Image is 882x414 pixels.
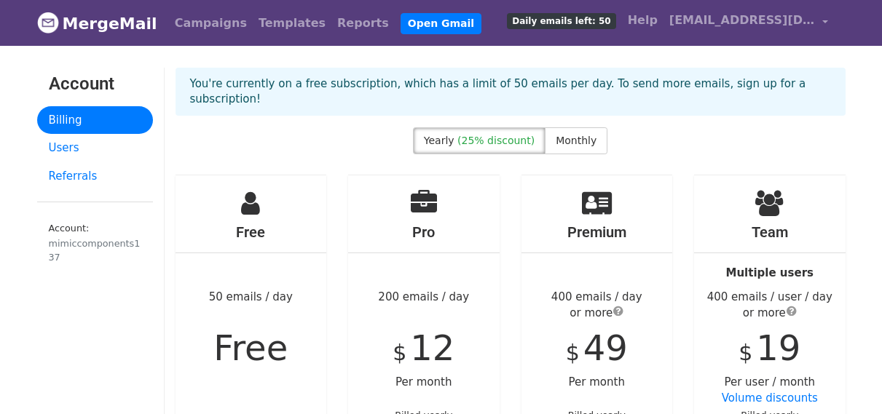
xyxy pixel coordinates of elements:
[49,236,141,264] div: mimiccomponents137
[556,135,596,146] span: Monthly
[424,135,454,146] span: Yearly
[213,327,288,368] span: Free
[401,13,481,34] a: Open Gmail
[669,12,815,29] span: [EMAIL_ADDRESS][DOMAIN_NAME]
[457,135,535,146] span: (25% discount)
[566,340,580,365] span: $
[37,134,153,162] a: Users
[583,327,628,368] span: 49
[694,289,846,322] div: 400 emails / user / day or more
[664,6,834,40] a: [EMAIL_ADDRESS][DOMAIN_NAME]
[348,223,500,241] h4: Pro
[756,327,800,368] span: 19
[176,223,327,241] h4: Free
[37,8,157,39] a: MergeMail
[37,162,153,191] a: Referrals
[169,9,253,38] a: Campaigns
[694,223,846,241] h4: Team
[253,9,331,38] a: Templates
[393,340,406,365] span: $
[521,223,673,241] h4: Premium
[190,76,831,107] p: You're currently on a free subscription, which has a limit of 50 emails per day. To send more ema...
[501,6,621,35] a: Daily emails left: 50
[49,223,141,264] small: Account:
[37,12,59,33] img: MergeMail logo
[739,340,752,365] span: $
[331,9,395,38] a: Reports
[521,289,673,322] div: 400 emails / day or more
[622,6,664,35] a: Help
[507,13,615,29] span: Daily emails left: 50
[722,391,818,405] a: Volume discounts
[37,106,153,135] a: Billing
[410,327,454,368] span: 12
[49,73,141,95] h3: Account
[726,266,814,279] strong: Multiple users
